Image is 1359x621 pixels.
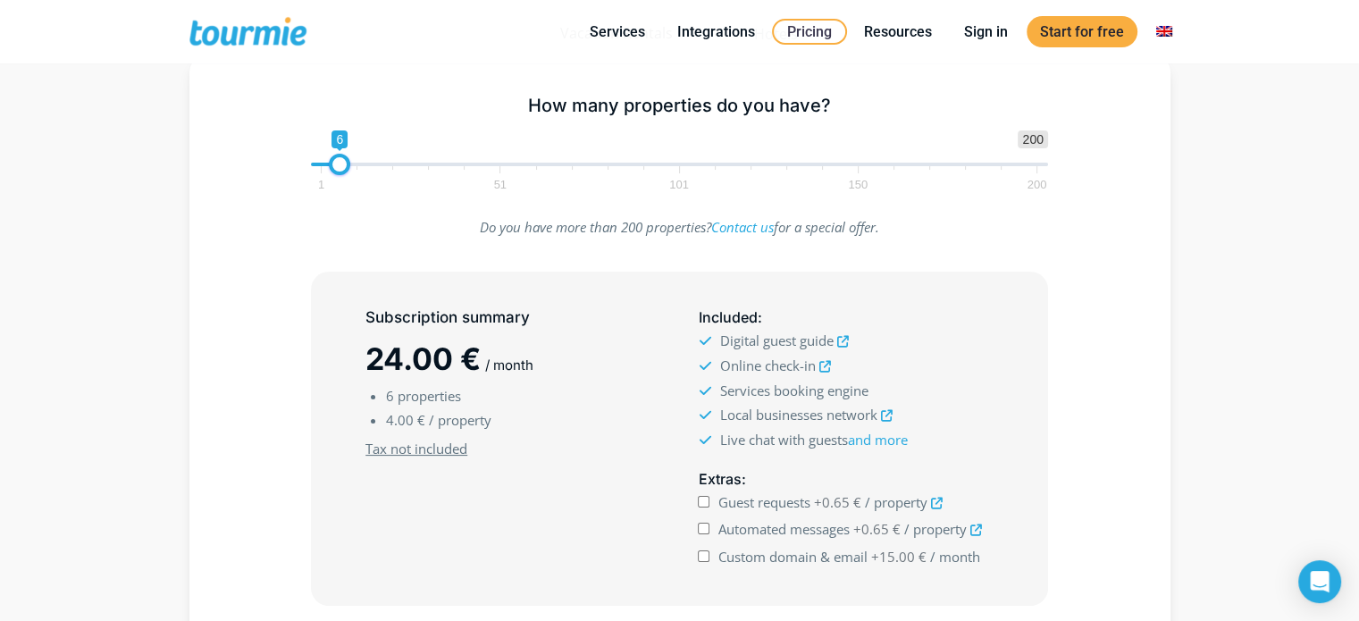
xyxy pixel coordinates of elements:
span: 150 [845,180,870,189]
span: Automated messages [718,520,850,538]
span: 1 [315,180,327,189]
span: +0.65 € [853,520,901,538]
span: 6 [331,130,348,148]
a: Contact us [711,218,774,236]
span: / property [904,520,967,538]
span: +0.65 € [814,493,861,511]
span: Guest requests [718,493,810,511]
span: Online check-in [719,357,815,374]
span: Included [698,308,757,326]
h5: : [698,468,993,491]
span: 200 [1018,130,1047,148]
span: +15.00 € [871,548,927,566]
span: 6 [386,387,394,405]
h5: Subscription summary [365,306,660,329]
span: / property [865,493,927,511]
span: 200 [1025,180,1050,189]
span: / property [429,411,491,429]
span: Services booking engine [719,382,868,399]
h5: : [698,306,993,329]
a: Integrations [664,21,768,43]
span: Live chat with guests [719,431,907,449]
span: Custom domain & email [718,548,868,566]
a: Services [576,21,659,43]
div: Open Intercom Messenger [1298,560,1341,603]
a: Start for free [1027,16,1137,47]
span: / month [485,357,533,373]
a: Pricing [772,19,847,45]
h5: How many properties do you have? [311,95,1048,117]
span: / month [930,548,980,566]
span: Extras [698,470,741,488]
span: 51 [491,180,509,189]
span: 24.00 € [365,340,481,377]
a: Sign in [951,21,1021,43]
span: 101 [667,180,692,189]
u: Tax not included [365,440,467,457]
span: Local businesses network [719,406,877,424]
span: Digital guest guide [719,331,833,349]
p: Do you have more than 200 properties? for a special offer. [311,215,1048,239]
a: and more [847,431,907,449]
span: 4.00 € [386,411,425,429]
span: properties [398,387,461,405]
a: Resources [851,21,945,43]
